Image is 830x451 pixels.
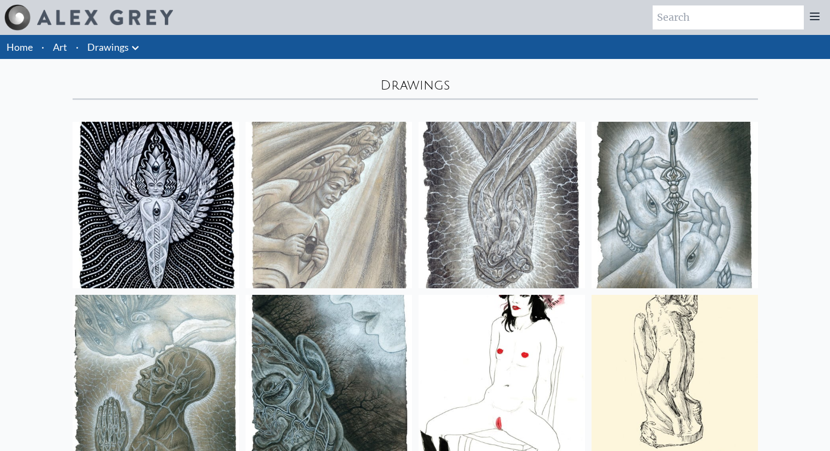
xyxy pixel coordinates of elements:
div: Drawings [73,76,758,94]
input: Search [653,5,804,29]
li: · [71,35,83,59]
a: Art [53,39,67,55]
a: Drawings [87,39,129,55]
li: · [37,35,49,59]
a: Home [7,41,33,53]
